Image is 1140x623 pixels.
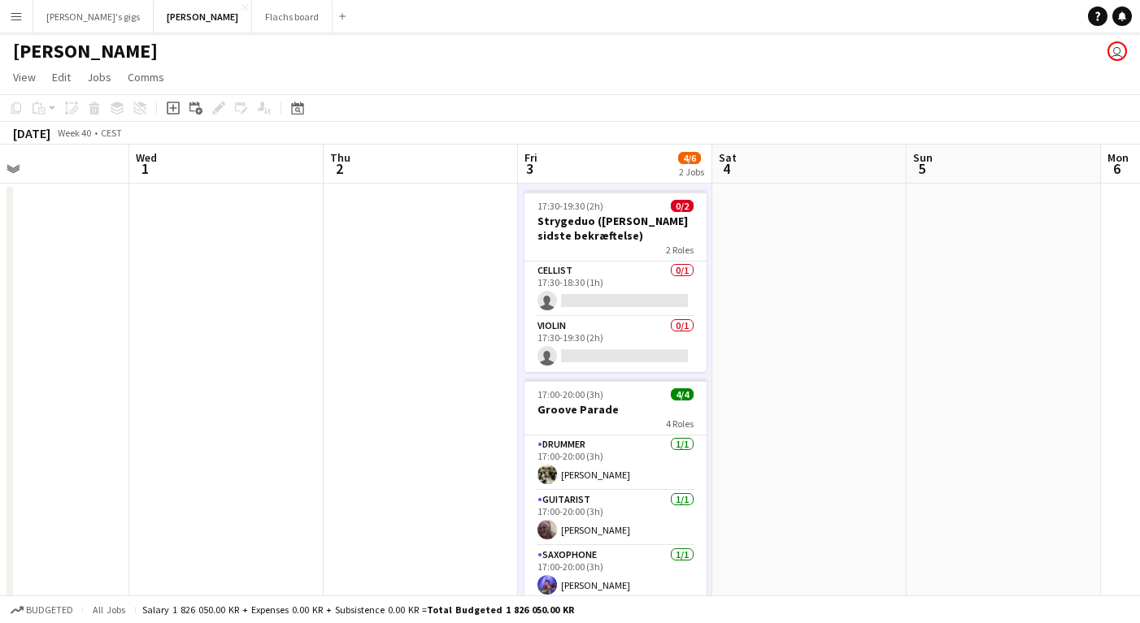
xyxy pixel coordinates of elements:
[671,388,694,400] span: 4/4
[679,166,704,178] div: 2 Jobs
[537,200,603,212] span: 17:30-19:30 (2h)
[524,402,707,417] h3: Groove Parade
[524,491,707,546] app-card-role: Guitarist1/117:00-20:00 (3h)[PERSON_NAME]
[26,604,73,616] span: Budgeted
[33,1,154,32] button: [PERSON_NAME]'s gigs
[8,601,76,619] button: Budgeted
[89,604,128,616] span: All jobs
[522,159,537,178] span: 3
[133,159,157,178] span: 1
[7,67,42,88] a: View
[1107,41,1127,61] app-user-avatar: Asger Søgaard Hajslund
[1107,150,1129,165] span: Mon
[54,127,94,139] span: Week 40
[913,150,933,165] span: Sun
[128,70,164,84] span: Comms
[13,70,36,84] span: View
[524,379,707,619] app-job-card: 17:00-20:00 (3h)4/4Groove Parade4 RolesDrummer1/117:00-20:00 (3h)[PERSON_NAME]Guitarist1/117:00-2...
[1105,159,1129,178] span: 6
[716,159,737,178] span: 4
[252,1,333,32] button: Flachs board
[101,127,122,139] div: CEST
[678,152,701,164] span: 4/6
[52,70,71,84] span: Edit
[524,546,707,601] app-card-role: Saxophone1/117:00-20:00 (3h)[PERSON_NAME]
[524,317,707,372] app-card-role: Violin0/117:30-19:30 (2h)
[154,1,252,32] button: [PERSON_NAME]
[524,150,537,165] span: Fri
[537,388,603,400] span: 17:00-20:00 (3h)
[136,150,157,165] span: Wed
[13,125,50,141] div: [DATE]
[427,604,574,616] span: Total Budgeted 1 826 050.00 KR
[46,67,77,88] a: Edit
[80,67,118,88] a: Jobs
[13,39,158,63] h1: [PERSON_NAME]
[666,417,694,430] span: 4 Roles
[524,214,707,243] h3: Strygeduo ([PERSON_NAME] sidste bekræftelse)
[719,150,737,165] span: Sat
[671,200,694,212] span: 0/2
[328,159,350,178] span: 2
[142,604,574,616] div: Salary 1 826 050.00 KR + Expenses 0.00 KR + Subsistence 0.00 KR =
[330,150,350,165] span: Thu
[524,435,707,491] app-card-role: Drummer1/117:00-20:00 (3h)[PERSON_NAME]
[87,70,111,84] span: Jobs
[911,159,933,178] span: 5
[524,190,707,372] app-job-card: 17:30-19:30 (2h)0/2Strygeduo ([PERSON_NAME] sidste bekræftelse)2 RolesCellist0/117:30-18:30 (1h) ...
[524,262,707,317] app-card-role: Cellist0/117:30-18:30 (1h)
[121,67,171,88] a: Comms
[666,244,694,256] span: 2 Roles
